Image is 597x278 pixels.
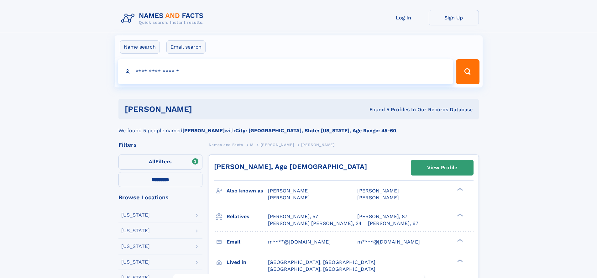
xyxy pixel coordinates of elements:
[357,195,399,201] span: [PERSON_NAME]
[166,40,206,54] label: Email search
[456,213,463,217] div: ❯
[118,142,202,148] div: Filters
[368,220,418,227] a: [PERSON_NAME], 67
[427,160,457,175] div: View Profile
[118,119,479,134] div: We found 5 people named with .
[456,187,463,191] div: ❯
[379,10,429,25] a: Log In
[125,105,281,113] h1: [PERSON_NAME]
[268,266,375,272] span: [GEOGRAPHIC_DATA], [GEOGRAPHIC_DATA]
[357,188,399,194] span: [PERSON_NAME]
[120,40,160,54] label: Name search
[118,195,202,200] div: Browse Locations
[227,186,268,196] h3: Also known as
[268,195,310,201] span: [PERSON_NAME]
[456,259,463,263] div: ❯
[411,160,473,175] a: View Profile
[118,155,202,170] label: Filters
[118,59,453,84] input: search input
[121,212,150,218] div: [US_STATE]
[227,257,268,268] h3: Lived in
[121,244,150,249] div: [US_STATE]
[268,213,318,220] a: [PERSON_NAME], 57
[260,143,294,147] span: [PERSON_NAME]
[227,237,268,247] h3: Email
[235,128,396,134] b: City: [GEOGRAPHIC_DATA], State: [US_STATE], Age Range: 45-60
[456,238,463,242] div: ❯
[149,159,155,165] span: All
[209,141,243,149] a: Names and Facts
[227,211,268,222] h3: Relatives
[250,141,254,149] a: M
[214,163,367,170] a: [PERSON_NAME], Age [DEMOGRAPHIC_DATA]
[118,10,209,27] img: Logo Names and Facts
[281,106,473,113] div: Found 5 Profiles In Our Records Database
[182,128,225,134] b: [PERSON_NAME]
[260,141,294,149] a: [PERSON_NAME]
[250,143,254,147] span: M
[121,228,150,233] div: [US_STATE]
[268,220,362,227] a: [PERSON_NAME] [PERSON_NAME], 34
[357,213,407,220] a: [PERSON_NAME], 87
[456,59,479,84] button: Search Button
[121,260,150,265] div: [US_STATE]
[268,188,310,194] span: [PERSON_NAME]
[268,259,375,265] span: [GEOGRAPHIC_DATA], [GEOGRAPHIC_DATA]
[301,143,335,147] span: [PERSON_NAME]
[429,10,479,25] a: Sign Up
